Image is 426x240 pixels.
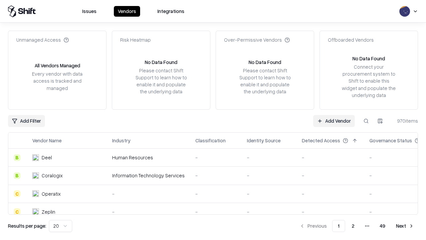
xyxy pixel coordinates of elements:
button: Next [392,220,418,232]
div: - [302,154,359,161]
div: Over-Permissive Vendors [224,36,290,43]
img: Coralogix [32,172,39,179]
img: Zeplin [32,208,39,215]
button: Issues [78,6,101,17]
div: Operatix [42,190,61,197]
div: All Vendors Managed [35,62,80,69]
div: C [14,208,20,215]
div: Industry [112,137,130,144]
div: - [247,190,291,197]
div: - [247,154,291,161]
div: C [14,190,20,197]
div: Risk Heatmap [120,36,151,43]
div: 970 items [391,117,418,124]
div: Vendor Name [32,137,62,144]
a: Add Vendor [313,115,355,127]
div: Governance Status [369,137,412,144]
div: B [14,154,20,161]
button: 2 [346,220,360,232]
button: 49 [374,220,391,232]
div: Coralogix [42,172,63,179]
div: - [247,172,291,179]
div: Identity Source [247,137,281,144]
div: Zeplin [42,208,55,215]
div: Offboarded Vendors [328,36,374,43]
div: - [195,154,236,161]
img: Operatix [32,190,39,197]
button: 1 [332,220,345,232]
div: - [112,208,185,215]
div: - [247,208,291,215]
p: Results per page: [8,222,46,229]
div: Unmanaged Access [16,36,69,43]
div: Please contact Shift Support to learn how to enable it and populate the underlying data [237,67,293,95]
button: Add Filter [8,115,45,127]
div: No Data Found [352,55,385,62]
div: - [302,190,359,197]
div: - [302,208,359,215]
div: - [195,172,236,179]
div: Human Resources [112,154,185,161]
img: Deel [32,154,39,161]
div: No Data Found [249,59,281,66]
div: - [112,190,185,197]
div: Please contact Shift Support to learn how to enable it and populate the underlying data [133,67,189,95]
div: Classification [195,137,226,144]
div: Information Technology Services [112,172,185,179]
div: No Data Found [145,59,177,66]
div: Deel [42,154,52,161]
div: Connect your procurement system to Shift to enable this widget and populate the underlying data [341,63,396,99]
nav: pagination [296,220,418,232]
div: B [14,172,20,179]
div: - [195,208,236,215]
div: Detected Access [302,137,340,144]
div: Every vendor with data access is tracked and managed [30,70,85,91]
button: Integrations [153,6,188,17]
div: - [195,190,236,197]
div: - [302,172,359,179]
button: Vendors [114,6,140,17]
